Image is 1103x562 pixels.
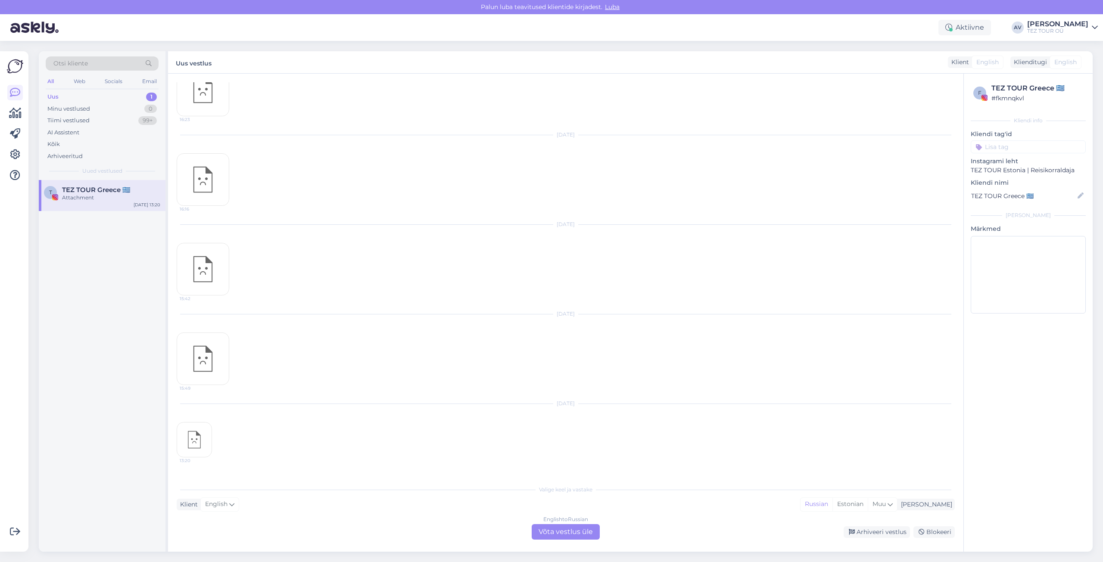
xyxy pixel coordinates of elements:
[971,191,1076,201] input: Lisa nimi
[144,105,157,113] div: 0
[47,140,60,149] div: Kõik
[948,58,969,67] div: Klient
[543,515,588,523] div: English to Russian
[971,211,1086,219] div: [PERSON_NAME]
[602,3,622,11] span: Luba
[177,422,212,457] img: attachment
[897,500,952,509] div: [PERSON_NAME]
[176,56,212,68] label: Uus vestlus
[138,116,157,125] div: 99+
[46,76,56,87] div: All
[62,194,160,202] div: Attachment
[140,76,159,87] div: Email
[134,202,160,208] div: [DATE] 13:20
[832,498,868,511] div: Estonian
[180,295,212,302] span: 15:42
[1027,28,1088,34] div: TEZ TOUR OÜ
[62,186,131,194] span: TEZ TOUR Greece 🇬🇷
[177,220,955,228] div: [DATE]
[872,500,886,508] span: Muu
[976,58,999,67] span: English
[72,76,87,87] div: Web
[938,20,991,35] div: Aktiivne
[180,206,212,212] span: 16:16
[532,524,600,540] div: Võta vestlus üle
[177,472,955,480] div: [DATE]
[180,385,212,391] span: 15:49
[205,500,227,509] span: English
[1054,58,1077,67] span: English
[180,457,212,464] span: 13:20
[971,130,1086,139] p: Kliendi tag'id
[177,500,198,509] div: Klient
[913,526,955,538] div: Blokeeri
[177,486,955,494] div: Valige keel ja vastake
[971,117,1086,124] div: Kliendi info
[180,116,212,123] span: 16:23
[47,128,79,137] div: AI Assistent
[47,93,59,101] div: Uus
[1012,22,1024,34] div: AV
[177,400,955,407] div: [DATE]
[991,93,1083,103] div: # fkmnqkvl
[991,83,1083,93] div: TEZ TOUR Greece 🇬🇷
[146,93,157,101] div: 1
[7,58,23,75] img: Askly Logo
[177,310,955,318] div: [DATE]
[1010,58,1047,67] div: Klienditugi
[978,90,981,96] span: f
[47,116,90,125] div: Tiimi vestlused
[82,167,122,175] span: Uued vestlused
[1027,21,1098,34] a: [PERSON_NAME]TEZ TOUR OÜ
[971,224,1086,233] p: Märkmed
[177,131,955,139] div: [DATE]
[971,178,1086,187] p: Kliendi nimi
[53,59,88,68] span: Otsi kliente
[971,140,1086,153] input: Lisa tag
[971,157,1086,166] p: Instagrami leht
[49,189,52,196] span: T
[103,76,124,87] div: Socials
[1027,21,1088,28] div: [PERSON_NAME]
[47,105,90,113] div: Minu vestlused
[47,152,83,161] div: Arhiveeritud
[844,526,910,538] div: Arhiveeri vestlus
[801,498,832,511] div: Russian
[971,166,1086,175] p: TEZ TOUR Estonia | Reisikorraldaja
